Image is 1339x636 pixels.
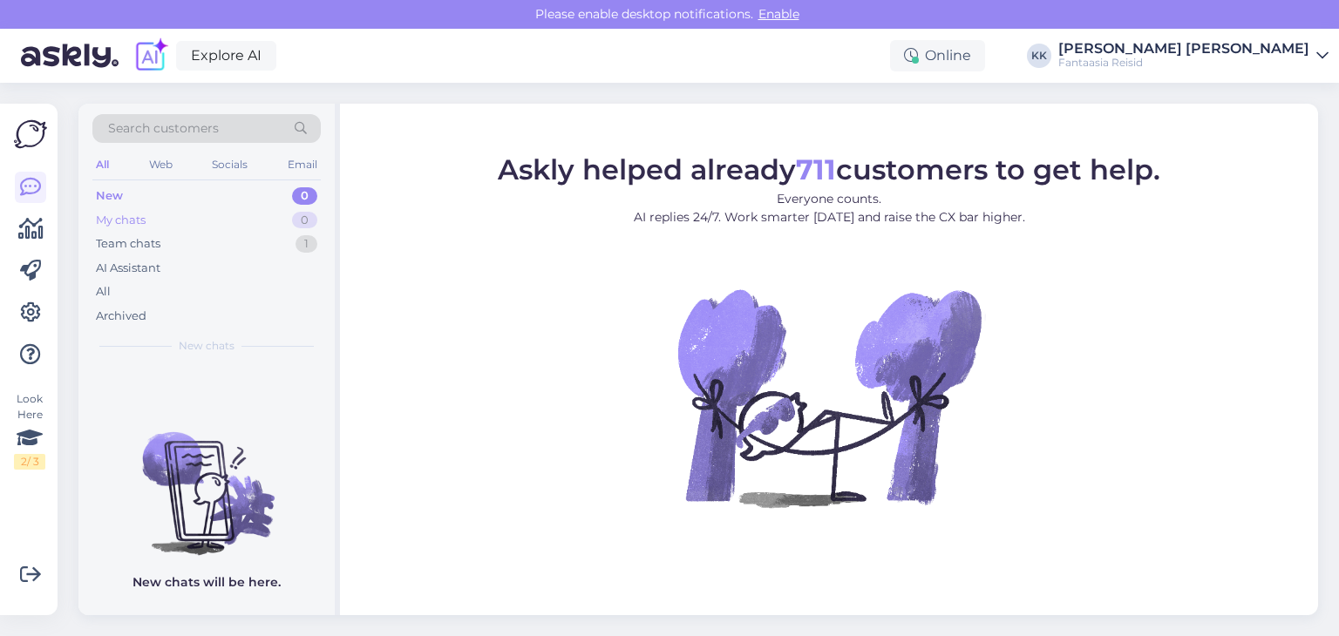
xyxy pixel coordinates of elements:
[108,119,219,138] span: Search customers
[753,6,805,22] span: Enable
[292,212,317,229] div: 0
[179,338,234,354] span: New chats
[14,118,47,151] img: Askly Logo
[296,235,317,253] div: 1
[133,37,169,74] img: explore-ai
[96,212,146,229] div: My chats
[796,152,836,186] b: 711
[1058,56,1309,70] div: Fantaasia Reisid
[96,235,160,253] div: Team chats
[96,260,160,277] div: AI Assistant
[133,573,281,592] p: New chats will be here.
[78,401,335,558] img: No chats
[498,190,1160,227] p: Everyone counts. AI replies 24/7. Work smarter [DATE] and raise the CX bar higher.
[96,283,111,301] div: All
[96,187,123,205] div: New
[672,240,986,554] img: No Chat active
[208,153,251,176] div: Socials
[292,187,317,205] div: 0
[498,152,1160,186] span: Askly helped already customers to get help.
[14,454,45,470] div: 2 / 3
[1027,44,1051,68] div: KK
[92,153,112,176] div: All
[1058,42,1329,70] a: [PERSON_NAME] [PERSON_NAME]Fantaasia Reisid
[14,391,45,470] div: Look Here
[284,153,321,176] div: Email
[96,308,146,325] div: Archived
[176,41,276,71] a: Explore AI
[1058,42,1309,56] div: [PERSON_NAME] [PERSON_NAME]
[146,153,176,176] div: Web
[890,40,985,71] div: Online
